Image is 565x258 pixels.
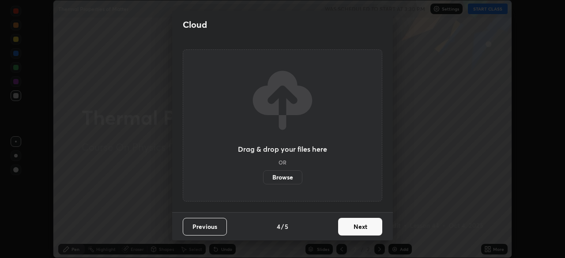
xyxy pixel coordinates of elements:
[238,146,327,153] h3: Drag & drop your files here
[281,222,284,231] h4: /
[183,19,207,30] h2: Cloud
[277,222,280,231] h4: 4
[285,222,288,231] h4: 5
[183,218,227,236] button: Previous
[279,160,286,165] h5: OR
[338,218,382,236] button: Next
